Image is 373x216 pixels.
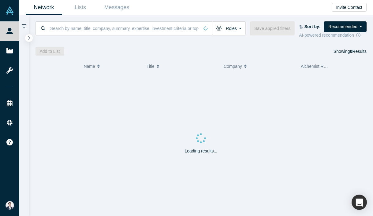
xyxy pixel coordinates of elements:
[62,0,99,15] a: Lists
[35,47,64,56] button: Add to List
[250,21,295,35] button: Save applied filters
[147,60,217,73] button: Title
[84,60,140,73] button: Name
[185,148,217,154] p: Loading results...
[304,24,321,29] strong: Sort by:
[99,0,135,15] a: Messages
[6,201,14,210] img: Eisuke Shimizu's Account
[6,6,14,15] img: Alchemist Vault Logo
[301,64,329,69] span: Alchemist Role
[147,60,155,73] span: Title
[350,49,367,54] span: Results
[299,32,367,38] div: AI-powered recommendation
[224,60,294,73] button: Company
[84,60,95,73] span: Name
[224,60,242,73] span: Company
[334,47,367,56] div: Showing
[332,3,367,12] button: Invite Contact
[324,21,367,32] button: Recommended
[212,21,246,35] button: Roles
[350,49,352,54] strong: 0
[26,0,62,15] a: Network
[50,21,199,35] input: Search by name, title, company, summary, expertise, investment criteria or topics of focus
